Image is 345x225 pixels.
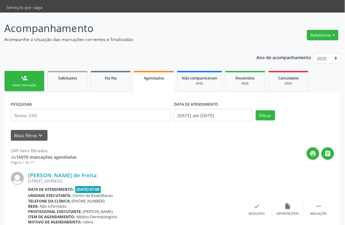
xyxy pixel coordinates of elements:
[9,83,40,88] div: Nova marcação
[310,212,327,216] div: Mais ações
[285,203,291,210] i: insert_drive_file
[28,204,39,209] b: Rede:
[310,150,317,157] i: print
[37,132,44,139] i: keyboard_arrow_down
[273,81,304,86] div: 2025
[236,76,255,81] span: Resolvidos
[28,209,82,215] b: Profissional executante:
[182,81,218,86] div: 2025
[11,160,77,166] div: Página 1 de 17
[11,172,24,185] img: img
[73,193,113,198] span: Centro de Reabilitacao
[28,172,97,179] a: [PERSON_NAME] de Freita
[249,212,265,216] div: Resolvido
[28,193,72,198] b: Unidade executante:
[144,76,164,81] span: Agendados
[11,100,32,109] label: PESQUISAR
[28,215,75,220] b: Item de agendamento:
[174,109,253,121] input: Selecione um intervalo
[16,154,77,160] strong: 15070 marcações agendadas
[77,215,117,220] span: Médico Dermatologista
[174,100,218,109] label: DATA DE ATENDIMENTO
[230,81,261,86] div: 2025
[58,76,77,81] span: Solicitados
[21,75,28,81] div: person_add
[11,147,77,154] div: 249 itens filtrados
[28,179,242,184] div: [STREET_ADDRESS]
[4,21,240,36] p: Acompanhamento
[4,36,240,43] p: Acompanhe a situação das marcações correntes e finalizadas
[28,220,82,225] b: Motivo de agendamento:
[28,199,71,204] b: Telefone da clínica:
[11,154,77,160] div: de
[105,76,117,81] span: Na fila
[83,220,94,225] span: rotina
[278,76,299,81] span: Cancelados
[83,209,113,215] span: [PERSON_NAME]
[322,147,334,160] button: 
[11,130,48,141] button: Mais filtroskeyboard_arrow_down
[2,2,47,13] a: Serviços por vaga
[72,199,105,204] span: [PHONE_NUMBER]
[254,203,260,210] i: check
[307,30,339,40] button: Relatórios
[315,203,322,210] i: 
[182,76,218,81] span: Não compareceram
[40,204,67,209] span: Não informado
[325,150,331,157] i: 
[75,186,101,193] span: [DATE] 07:00
[307,147,319,160] button: print
[28,187,74,192] b: Data de atendimento:
[11,109,171,121] input: Nome, CNS
[277,212,299,216] div: Exportar (PDF)
[256,110,275,121] button: Filtrar
[257,53,311,61] p: Ano de acompanhamento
